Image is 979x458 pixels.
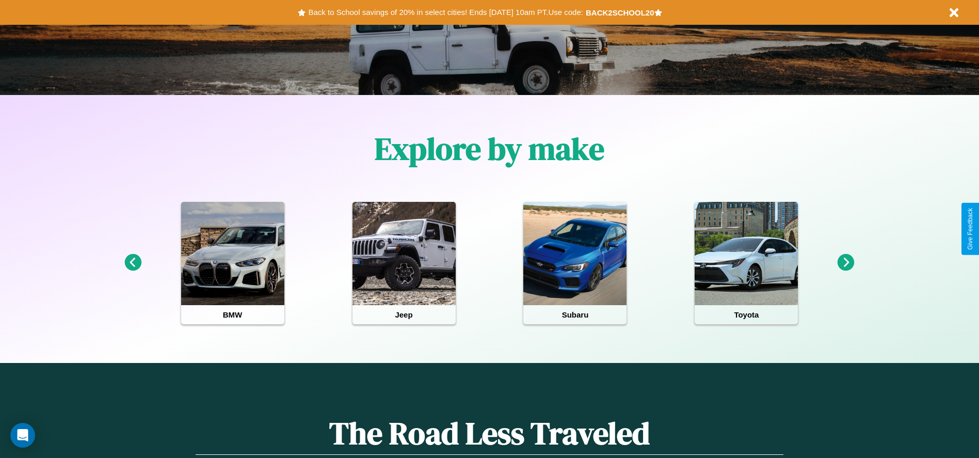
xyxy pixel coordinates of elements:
[695,305,798,324] h4: Toyota
[10,423,35,448] div: Open Intercom Messenger
[352,305,456,324] h4: Jeep
[967,208,974,250] div: Give Feedback
[196,412,783,455] h1: The Road Less Traveled
[375,128,604,170] h1: Explore by make
[306,5,585,20] button: Back to School savings of 20% in select cities! Ends [DATE] 10am PT.Use code:
[523,305,627,324] h4: Subaru
[586,8,654,17] b: BACK2SCHOOL20
[181,305,284,324] h4: BMW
